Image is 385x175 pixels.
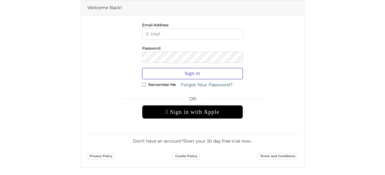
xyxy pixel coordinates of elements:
div: Sign in with Apple [142,105,243,119]
div: Don't have an account? . [87,133,298,144]
a: Terms and Conditions [258,153,298,160]
label: Remember Me [148,84,176,85]
label: Password [142,47,160,49]
span: OR [142,95,243,105]
label: Email Address [142,24,168,26]
button: Sign In [142,68,243,79]
input: E-Mail [142,28,243,40]
a: Privacy Policy [87,153,115,160]
a: Start your 30 day free trial now. [184,138,251,144]
a: Forgot Your Password? [177,79,236,91]
div: Welcome Back! [81,1,304,15]
a: Cookie Policy [173,153,200,160]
